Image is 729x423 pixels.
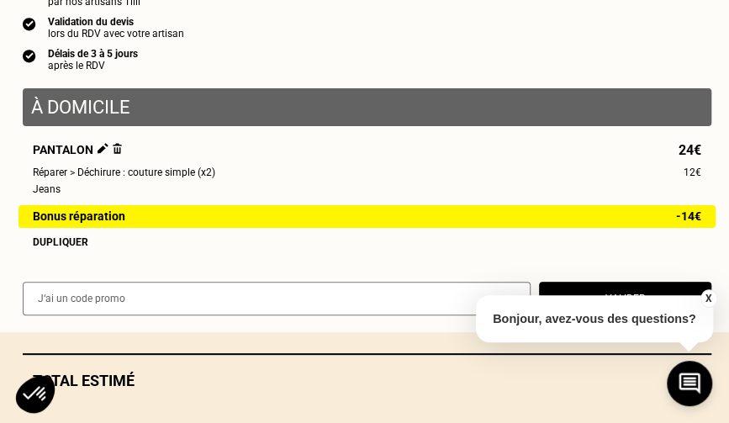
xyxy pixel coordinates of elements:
[48,16,184,28] div: Validation du devis
[48,28,184,40] div: lors du RDV avec votre artisan
[684,166,701,180] span: 12€
[476,295,713,342] p: Bonjour, avez-vous des questions?
[23,48,36,63] img: icon list info
[679,143,701,157] span: 24€
[676,209,701,224] span: -14€
[33,166,215,180] span: Réparer > Déchirure : couture simple (x2)
[33,182,61,197] span: Jeans
[23,16,36,31] img: icon list info
[113,143,122,154] img: Supprimer
[98,143,108,154] img: Éditer
[33,209,125,224] span: Bonus réparation
[700,289,716,308] button: X
[23,282,531,315] input: J‘ai un code promo
[48,60,138,71] div: après le RDV
[33,236,701,248] div: Dupliquer
[33,143,122,157] span: Pantalon
[48,48,138,60] div: Délais de 3 à 5 jours
[23,372,711,389] div: Total estimé
[31,97,703,118] p: À domicile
